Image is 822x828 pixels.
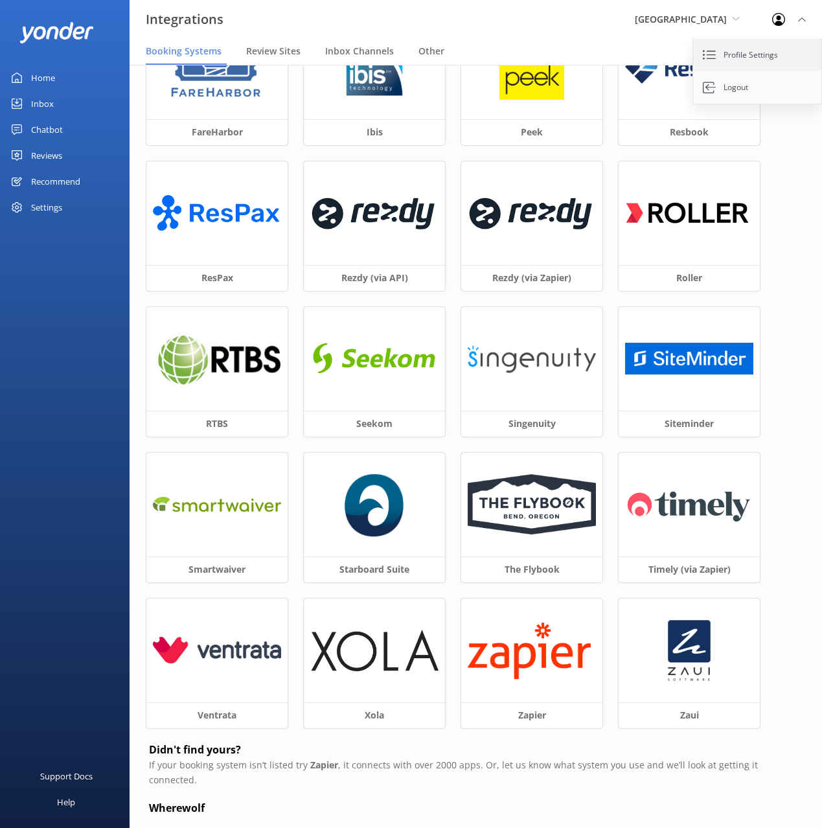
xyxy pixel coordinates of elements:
[31,194,62,220] div: Settings
[149,742,803,759] h4: Didn't find yours?
[468,474,596,535] img: flybook_logo.png
[468,344,596,374] img: singenuity_logo.png
[461,702,602,728] h3: Zapier
[461,557,602,582] h3: The Flybook
[304,557,445,582] h3: Starboard Suite
[146,411,288,437] h3: RTBS
[666,618,712,683] img: 1633406817..png
[153,637,281,663] img: ventrata_logo.png
[418,45,444,58] span: Other
[146,9,223,30] h3: Integrations
[304,119,445,145] h3: Ibis
[468,620,596,681] img: 1619648013..png
[625,479,753,529] img: 1619648023..png
[146,265,288,291] h3: ResPax
[468,185,596,240] img: 1619647509..png
[153,332,281,386] img: 1624324537..png
[153,188,281,238] img: ResPax
[625,185,753,240] img: 1616660206..png
[310,759,338,771] b: Zapier
[461,119,602,145] h3: Peek
[310,630,439,671] img: xola_logo.png
[325,45,394,58] span: Inbox Channels
[31,65,55,91] div: Home
[246,45,301,58] span: Review Sites
[619,265,760,291] h3: Roller
[304,411,445,437] h3: Seekom
[31,168,80,194] div: Recommend
[31,91,54,117] div: Inbox
[619,411,760,437] h3: Siteminder
[619,557,760,582] h3: Timely (via Zapier)
[310,334,439,384] img: 1616638368..png
[342,35,407,100] img: 1629776749..png
[619,702,760,728] h3: Zaui
[146,557,288,582] h3: Smartwaiver
[57,789,75,815] div: Help
[461,411,602,437] h3: Singenuity
[153,490,281,519] img: 1650579744..png
[310,185,439,240] img: 1624324453..png
[461,265,602,291] h3: Rezdy (via Zapier)
[146,45,222,58] span: Booking Systems
[619,119,760,145] h3: Resbook
[40,763,93,789] div: Support Docs
[345,472,404,537] img: 1756262149..png
[19,22,94,43] img: yonder-white-logo.png
[149,758,803,787] p: If your booking system isn’t listed try , it connects with over 2000 apps. Or, let us know what s...
[304,702,445,728] h3: Xola
[149,800,803,817] h4: Wherewolf
[31,117,63,143] div: Chatbot
[625,51,753,84] img: resbook_logo.png
[31,143,62,168] div: Reviews
[146,119,288,145] h3: FareHarbor
[304,265,445,291] h3: Rezdy (via API)
[499,35,564,100] img: peek_logo.png
[635,13,727,25] span: [GEOGRAPHIC_DATA]
[146,702,288,728] h3: Ventrata
[625,343,753,374] img: 1710292409..png
[168,35,266,100] img: 1629843345..png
